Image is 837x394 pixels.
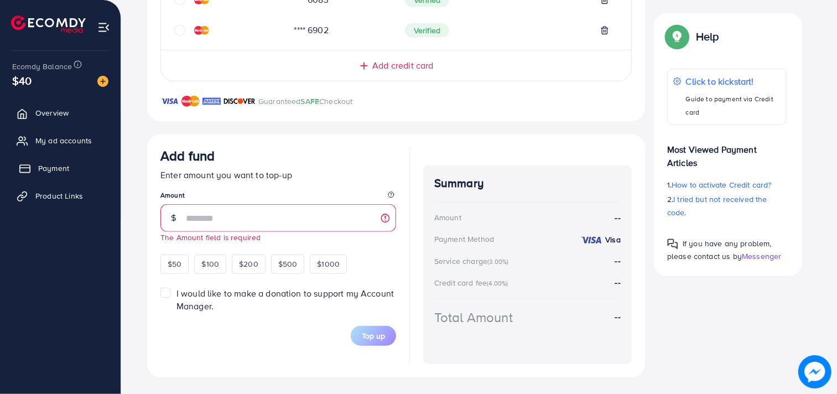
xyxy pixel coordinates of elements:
a: My ad accounts [8,129,112,152]
div: Amount [434,212,461,223]
span: Payment [38,163,69,174]
span: How to activate Credit card? [672,179,771,190]
strong: -- [615,276,621,288]
span: SAFE [301,96,320,107]
p: 2. [667,193,787,219]
p: Enter amount you want to top-up [160,168,396,182]
span: My ad accounts [35,135,92,146]
p: 1. [667,178,787,191]
span: Top up [362,330,385,341]
button: Top up [351,326,396,346]
img: Popup guide [667,27,687,46]
div: Total Amount [434,308,513,327]
p: Guide to payment via Credit card [686,92,781,119]
small: (4.00%) [487,279,508,288]
legend: Amount [160,190,396,204]
span: Product Links [35,190,83,201]
span: $200 [239,258,258,269]
span: I would like to make a donation to support my Account Manager. [176,287,394,312]
span: $500 [278,258,298,269]
p: Click to kickstart! [686,75,781,88]
strong: Visa [605,234,621,245]
span: Overview [35,107,69,118]
span: If you have any problem, please contact us by [667,238,772,262]
span: Ecomdy Balance [12,61,72,72]
img: image [97,76,108,87]
span: I tried but not received the code. [667,194,767,218]
span: $50 [168,258,181,269]
strong: -- [615,255,621,267]
img: credit [580,236,602,245]
p: Help [696,30,719,43]
span: Verified [405,23,449,38]
span: $100 [201,258,219,269]
img: credit [194,26,209,35]
span: $1000 [317,258,340,269]
img: brand [181,95,200,108]
small: The Amount field is required [160,232,261,242]
h4: Summary [434,177,621,190]
a: Payment [8,157,112,179]
p: Guaranteed Checkout [258,95,353,108]
a: Overview [8,102,112,124]
img: Popup guide [667,239,678,250]
span: $40 [12,72,32,89]
svg: circle [174,25,185,36]
p: Most Viewed Payment Articles [667,134,787,169]
a: Product Links [8,185,112,207]
small: (3.00%) [487,257,508,266]
strong: -- [615,310,621,323]
img: brand [223,95,256,108]
div: Credit card fee [434,277,512,288]
img: menu [97,21,110,34]
img: brand [202,95,221,108]
img: image [798,355,831,388]
div: Service charge [434,256,512,267]
img: brand [160,95,179,108]
strong: -- [615,211,621,224]
div: Payment Method [434,234,494,245]
span: Messenger [742,251,781,262]
h3: Add fund [160,148,215,164]
span: Add credit card [372,59,433,72]
img: logo [11,15,86,33]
